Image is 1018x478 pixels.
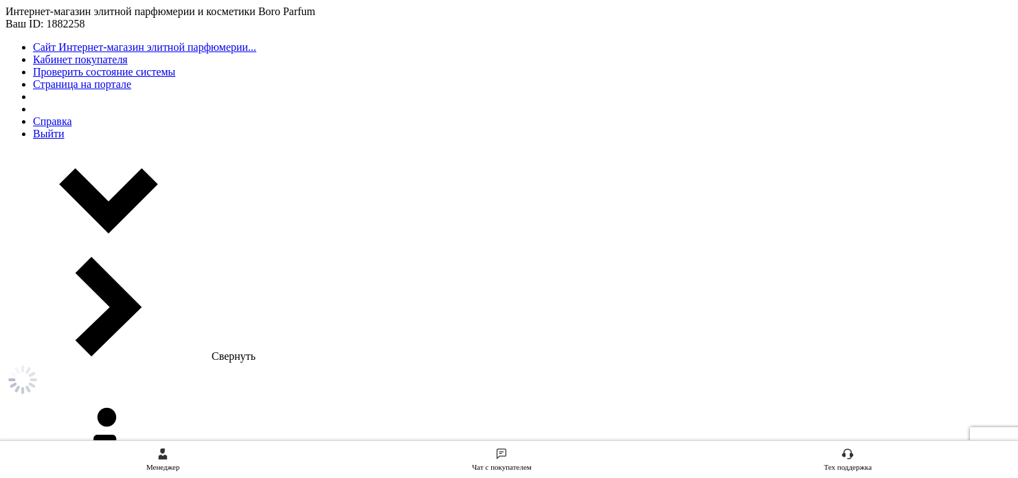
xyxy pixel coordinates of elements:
span: В обработке [48,251,106,263]
span: выгрузка [PERSON_NAME] [48,289,161,314]
span: Оплачен Яна [48,360,109,372]
span: выгрузка [48,270,91,282]
span: Новые [48,154,78,166]
span: на завтра [48,321,94,333]
button: Чат с покупателем [987,394,1015,422]
span: Уведомления [40,435,102,447]
input: Поиск [7,48,162,73]
span: Интернет-магазин элитной парфюмерии и косметики Boro Parfum [45,8,148,21]
span: Оплаченные [48,231,107,243]
span: Товары и услуги [40,411,117,424]
span: Отмененные [48,212,108,224]
span: Заказы и сообщения [40,109,137,121]
span: Принятые [48,173,95,185]
span: Главная [40,85,78,98]
div: Ваш ID: 1882258 [45,21,165,33]
span: Сообщения [40,388,93,400]
span: 1 [144,132,158,144]
span: Выполненные [48,192,114,205]
span: Ожидает отправки [48,340,138,352]
span: Заказы [40,132,73,144]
